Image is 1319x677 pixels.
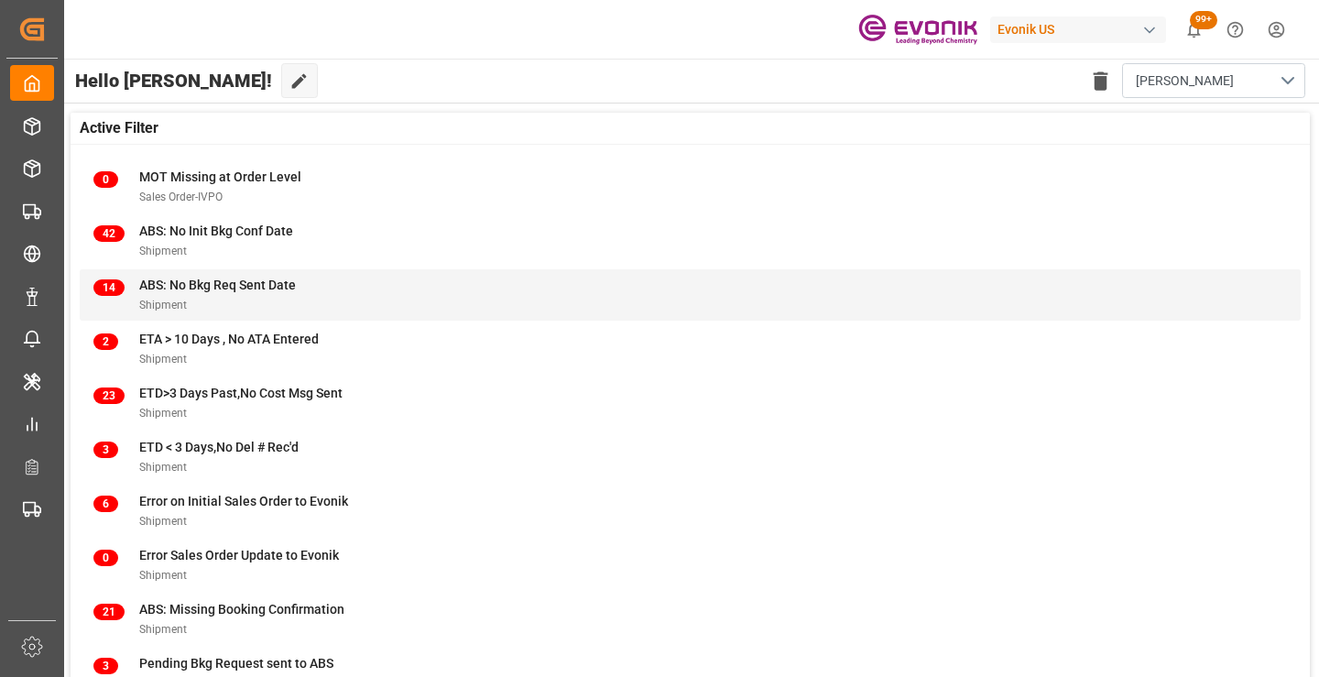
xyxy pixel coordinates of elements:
[1190,11,1217,29] span: 99+
[93,546,1287,584] a: 0Error Sales Order Update to EvonikShipment
[93,168,1287,206] a: 0MOT Missing at Order LevelSales Order-IVPO
[139,656,333,671] span: Pending Bkg Request sent to ABS
[93,496,118,512] span: 6
[1136,71,1234,91] span: [PERSON_NAME]
[93,658,118,674] span: 3
[93,600,1287,639] a: 21ABS: Missing Booking ConfirmationShipment
[139,440,299,454] span: ETD < 3 Days,No Del # Rec'd
[990,12,1173,47] button: Evonik US
[139,224,293,238] span: ABS: No Init Bkg Conf Date
[93,171,118,188] span: 0
[93,442,118,458] span: 3
[93,222,1287,260] a: 42ABS: No Init Bkg Conf DateShipment
[1215,9,1256,50] button: Help Center
[139,278,296,292] span: ABS: No Bkg Req Sent Date
[139,299,187,311] span: Shipment
[93,438,1287,476] a: 3ETD < 3 Days,No Del # Rec'dShipment
[93,550,118,566] span: 0
[139,515,187,528] span: Shipment
[139,602,344,617] span: ABS: Missing Booking Confirmation
[93,330,1287,368] a: 2ETA > 10 Days , No ATA EnteredShipment
[93,276,1287,314] a: 14ABS: No Bkg Req Sent DateShipment
[990,16,1166,43] div: Evonik US
[139,407,187,420] span: Shipment
[1122,63,1305,98] button: open menu
[139,623,187,636] span: Shipment
[93,225,125,242] span: 42
[75,63,272,98] span: Hello [PERSON_NAME]!
[93,333,118,350] span: 2
[93,384,1287,422] a: 23ETD>3 Days Past,No Cost Msg SentShipment
[93,279,125,296] span: 14
[139,494,348,508] span: Error on Initial Sales Order to Evonik
[1173,9,1215,50] button: show 100 new notifications
[139,353,187,366] span: Shipment
[139,461,187,474] span: Shipment
[93,492,1287,530] a: 6Error on Initial Sales Order to EvonikShipment
[80,117,158,139] span: Active Filter
[93,604,125,620] span: 21
[93,388,125,404] span: 23
[139,386,343,400] span: ETD>3 Days Past,No Cost Msg Sent
[139,191,223,203] span: Sales Order-IVPO
[139,169,301,184] span: MOT Missing at Order Level
[858,14,977,46] img: Evonik-brand-mark-Deep-Purple-RGB.jpeg_1700498283.jpeg
[139,548,339,562] span: Error Sales Order Update to Evonik
[139,245,187,257] span: Shipment
[139,569,187,582] span: Shipment
[139,332,319,346] span: ETA > 10 Days , No ATA Entered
